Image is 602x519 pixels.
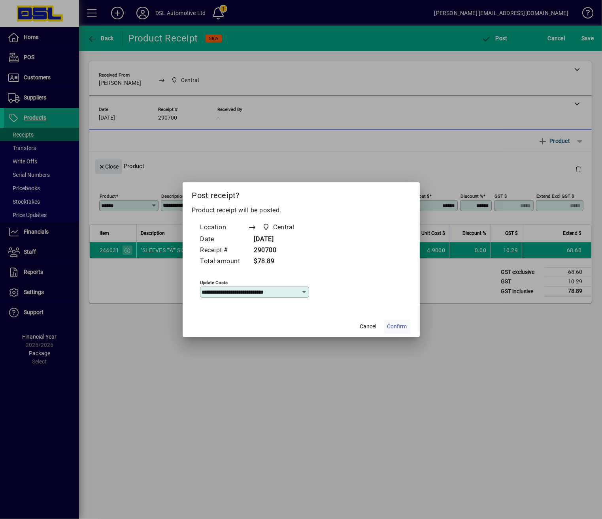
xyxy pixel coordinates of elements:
span: Confirm [387,322,407,331]
td: 290700 [248,245,310,256]
span: Cancel [360,322,377,331]
td: Total amount [200,256,248,267]
h2: Post receipt? [183,182,420,205]
button: Confirm [384,320,410,334]
p: Product receipt will be posted. [192,206,410,215]
td: Date [200,234,248,245]
td: Receipt # [200,245,248,256]
td: $78.89 [248,256,310,267]
mat-label: Update costs [200,279,228,285]
span: Central [274,223,295,232]
td: Location [200,221,248,234]
span: Central [260,222,298,233]
button: Cancel [356,320,381,334]
td: [DATE] [248,234,310,245]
